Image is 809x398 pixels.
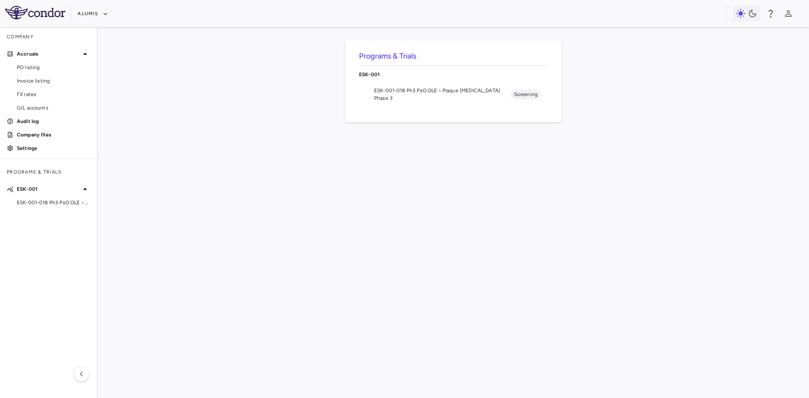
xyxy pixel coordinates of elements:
li: ESK-001-018 Ph3 PsO OLE • Plaque [MEDICAL_DATA]Phase 3Screening [359,83,548,105]
div: ESK-001 [359,66,548,83]
span: Invoice listing [17,77,90,85]
p: ESK-001 [17,185,80,193]
img: logo-full-SnFGN8VE.png [5,6,65,19]
span: ESK-001-018 Ph3 PsO OLE • Plaque [MEDICAL_DATA] [374,87,511,94]
span: ESK-001-018 Ph3 PsO OLE • Plaque [MEDICAL_DATA] [17,199,90,206]
span: G/L accounts [17,104,90,112]
p: Audit log [17,118,90,125]
p: Company files [17,131,90,139]
button: Alumis [78,7,108,21]
span: PO listing [17,64,90,71]
p: ESK-001 [359,71,548,78]
p: Accruals [17,50,80,58]
h6: Programs & Trials [359,51,548,62]
span: Screening [511,91,541,98]
span: FX rates [17,91,90,98]
p: Settings [17,144,90,152]
span: Phase 3 [374,94,511,102]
